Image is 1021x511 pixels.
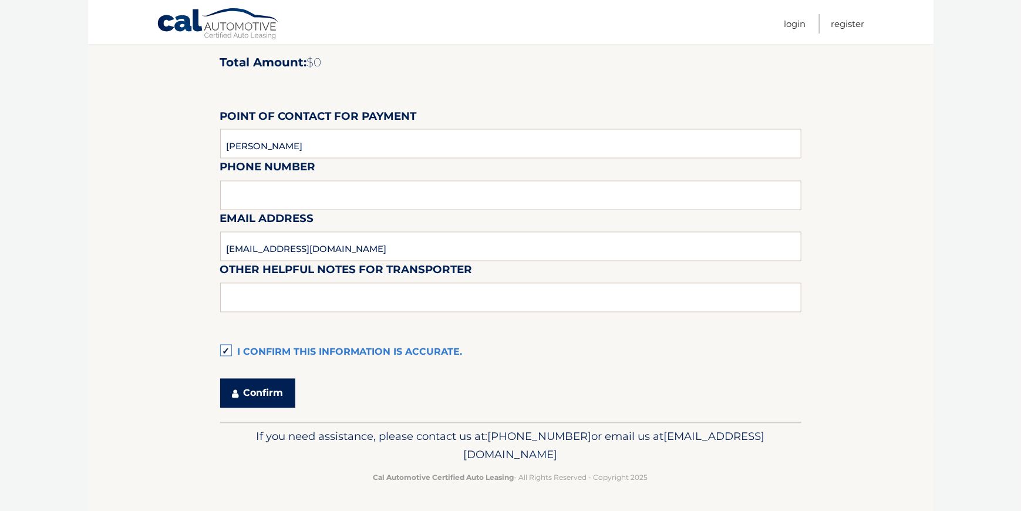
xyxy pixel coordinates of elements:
[228,472,794,484] p: - All Rights Reserved - Copyright 2025
[831,14,865,33] a: Register
[220,210,314,232] label: Email Address
[220,341,801,365] label: I confirm this information is accurate.
[307,55,322,69] span: $0
[157,8,280,42] a: Cal Automotive
[228,428,794,465] p: If you need assistance, please contact us at: or email us at
[220,55,801,70] h2: Total Amount:
[373,473,514,482] strong: Cal Automotive Certified Auto Leasing
[784,14,806,33] a: Login
[220,379,295,408] button: Confirm
[220,261,473,283] label: Other helpful notes for transporter
[488,430,592,443] span: [PHONE_NUMBER]
[220,107,417,129] label: Point of Contact for Payment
